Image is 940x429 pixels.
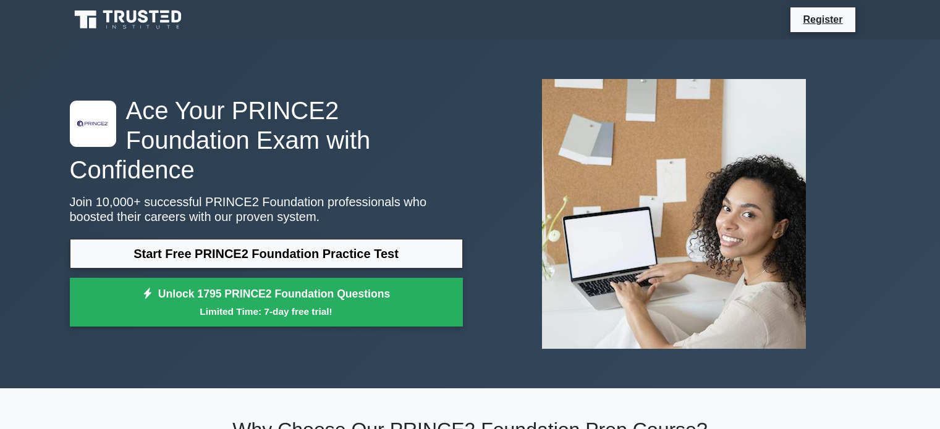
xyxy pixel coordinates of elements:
a: Start Free PRINCE2 Foundation Practice Test [70,239,463,269]
a: Register [795,12,850,27]
h1: Ace Your PRINCE2 Foundation Exam with Confidence [70,96,463,185]
p: Join 10,000+ successful PRINCE2 Foundation professionals who boosted their careers with our prove... [70,194,463,224]
small: Limited Time: 7-day free trial! [85,304,447,319]
a: Unlock 1795 PRINCE2 Foundation QuestionsLimited Time: 7-day free trial! [70,278,463,327]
